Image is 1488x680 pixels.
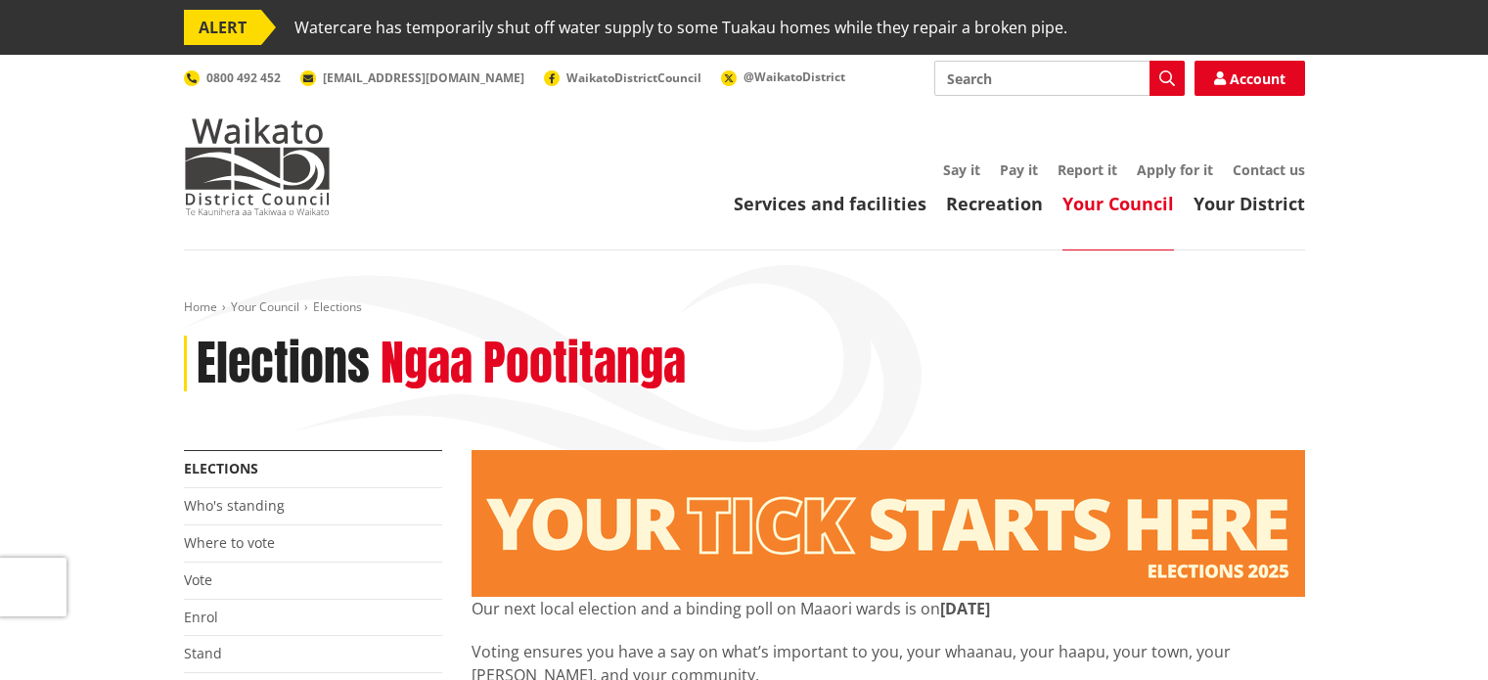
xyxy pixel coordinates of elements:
[184,299,1305,316] nav: breadcrumb
[184,608,218,626] a: Enrol
[934,61,1185,96] input: Search input
[184,496,285,515] a: Who's standing
[566,69,701,86] span: WaikatoDistrictCouncil
[946,192,1043,215] a: Recreation
[206,69,281,86] span: 0800 492 452
[544,69,701,86] a: WaikatoDistrictCouncil
[1194,192,1305,215] a: Your District
[943,160,980,179] a: Say it
[1062,192,1174,215] a: Your Council
[184,10,261,45] span: ALERT
[472,597,1305,620] p: Our next local election and a binding poll on Maaori wards is on
[721,68,845,85] a: @WaikatoDistrict
[184,459,258,477] a: Elections
[184,644,222,662] a: Stand
[300,69,524,86] a: [EMAIL_ADDRESS][DOMAIN_NAME]
[1058,160,1117,179] a: Report it
[313,298,362,315] span: Elections
[184,69,281,86] a: 0800 492 452
[197,336,370,392] h1: Elections
[734,192,926,215] a: Services and facilities
[1195,61,1305,96] a: Account
[1233,160,1305,179] a: Contact us
[1137,160,1213,179] a: Apply for it
[381,336,686,392] h2: Ngaa Pootitanga
[1000,160,1038,179] a: Pay it
[184,298,217,315] a: Home
[184,533,275,552] a: Where to vote
[940,598,990,619] strong: [DATE]
[184,117,331,215] img: Waikato District Council - Te Kaunihera aa Takiwaa o Waikato
[472,450,1305,597] img: Elections - Website banner
[323,69,524,86] span: [EMAIL_ADDRESS][DOMAIN_NAME]
[294,10,1067,45] span: Watercare has temporarily shut off water supply to some Tuakau homes while they repair a broken p...
[184,570,212,589] a: Vote
[744,68,845,85] span: @WaikatoDistrict
[231,298,299,315] a: Your Council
